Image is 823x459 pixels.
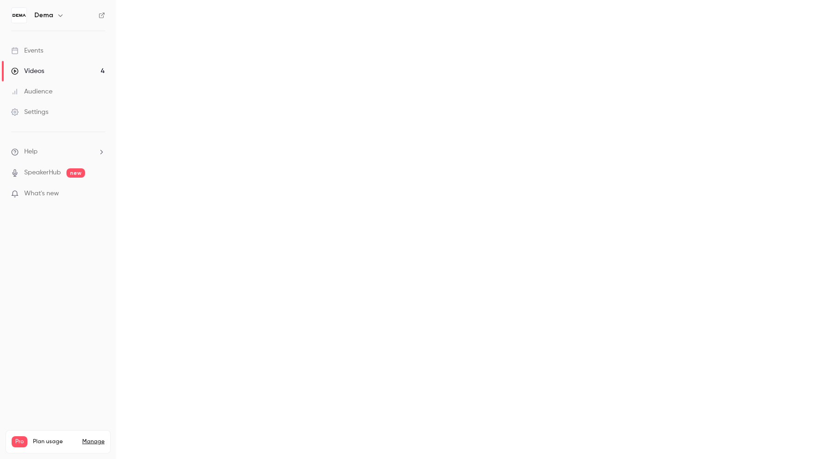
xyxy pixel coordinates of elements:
img: Dema [12,8,26,23]
div: Audience [11,87,53,96]
div: Events [11,46,43,55]
span: Pro [12,436,27,447]
span: Help [24,147,38,157]
span: Plan usage [33,438,77,446]
span: What's new [24,189,59,199]
a: Manage [82,438,105,446]
a: SpeakerHub [24,168,61,178]
span: new [66,168,85,178]
h6: Dema [34,11,53,20]
div: Videos [11,67,44,76]
div: Settings [11,107,48,117]
li: help-dropdown-opener [11,147,105,157]
iframe: Noticeable Trigger [94,190,105,198]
